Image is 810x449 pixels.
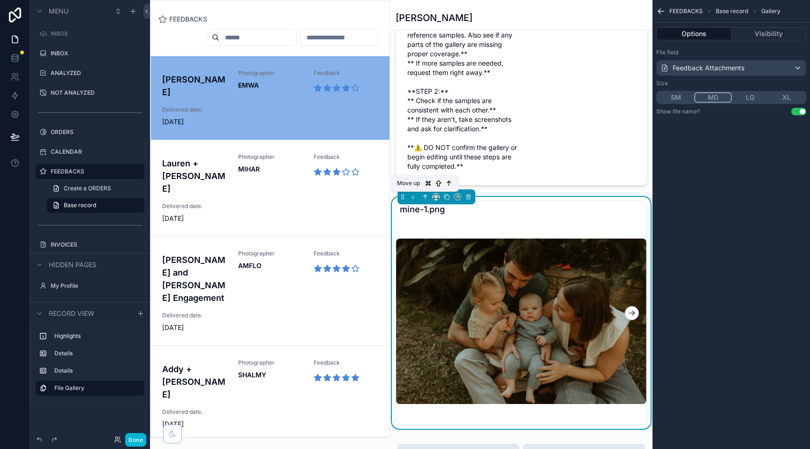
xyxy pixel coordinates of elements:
[162,106,227,113] span: Delivered date.
[64,185,111,192] span: Create a ORDERS
[761,7,780,15] span: Gallery
[47,181,144,196] a: Create a ORDERS
[162,117,227,127] span: [DATE]
[51,282,142,290] label: My Profile
[314,153,378,161] span: Feedback
[49,309,94,318] span: Record view
[656,27,732,40] button: Options
[51,89,142,97] label: NOT ANALYZED
[151,140,390,236] a: Lauren + [PERSON_NAME]PhotographerMIHARFeedbackDelivered date.[DATE]
[656,60,806,76] button: Feedback Attachments
[238,153,303,161] span: Photographer
[238,69,303,77] span: Photographer
[151,236,390,345] a: [PERSON_NAME] and [PERSON_NAME] EngagementPhotographerAMFLOFeedbackDelivered date.[DATE]
[658,92,694,103] button: SM
[162,254,227,304] h4: [PERSON_NAME] and [PERSON_NAME] Engagement
[732,92,768,103] button: LG
[30,324,150,405] div: scrollable content
[397,180,420,187] span: Move up
[151,345,390,442] a: Addy + [PERSON_NAME]PhotographerSHALMYFeedbackDelivered date.[DATE]
[162,157,227,195] h4: Lauren + [PERSON_NAME]
[51,168,139,175] label: FEEDBACKS
[54,350,141,357] label: Details
[151,56,390,140] a: [PERSON_NAME]PhotographerEMWAFeedbackDelivered date.[DATE]
[656,49,678,56] label: File field
[162,363,227,401] h4: Addy + [PERSON_NAME]
[314,69,378,77] span: Feedback
[51,128,142,136] label: ORDERS
[238,359,303,367] span: Photographer
[656,80,668,87] label: Size
[732,27,807,40] button: Visibility
[125,433,146,447] button: Done
[314,250,378,257] span: Feedback
[162,408,227,416] span: Delivered date.
[54,332,141,340] label: Highlights
[162,323,227,332] span: [DATE]
[162,73,227,98] h4: [PERSON_NAME]
[238,165,260,173] strong: MIHAR
[162,419,227,429] span: [DATE]
[238,262,262,269] strong: AMFLO
[49,260,97,269] span: Hidden pages
[669,7,703,15] span: FEEDBACKS
[162,202,227,210] span: Delivered date.
[51,241,142,248] label: INVOICES
[162,312,227,319] span: Delivered date.
[660,63,744,73] div: Feedback Attachments
[51,30,142,37] label: INBOX
[54,384,137,392] label: File Gallery
[314,359,378,367] span: Feedback
[169,15,207,24] span: FEEDBACKS
[47,198,144,213] a: Base record
[49,7,68,16] span: Menu
[768,92,805,103] button: XL
[158,15,207,24] a: FEEDBACKS
[396,201,646,218] div: mine-1.png
[396,11,472,24] h1: [PERSON_NAME]
[656,108,700,115] label: Show file name?
[54,367,141,374] label: Details
[238,250,303,257] span: Photographer
[238,371,266,379] strong: SHALMY
[716,7,748,15] span: Base record
[51,69,142,77] label: ANALYZED
[396,239,646,404] img: mine-1.png
[694,92,732,103] button: MD
[51,50,142,57] label: INBOX
[162,214,227,223] span: [DATE]
[64,202,96,209] span: Base record
[51,148,142,156] label: CALENDAR
[238,81,259,89] strong: EMWA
